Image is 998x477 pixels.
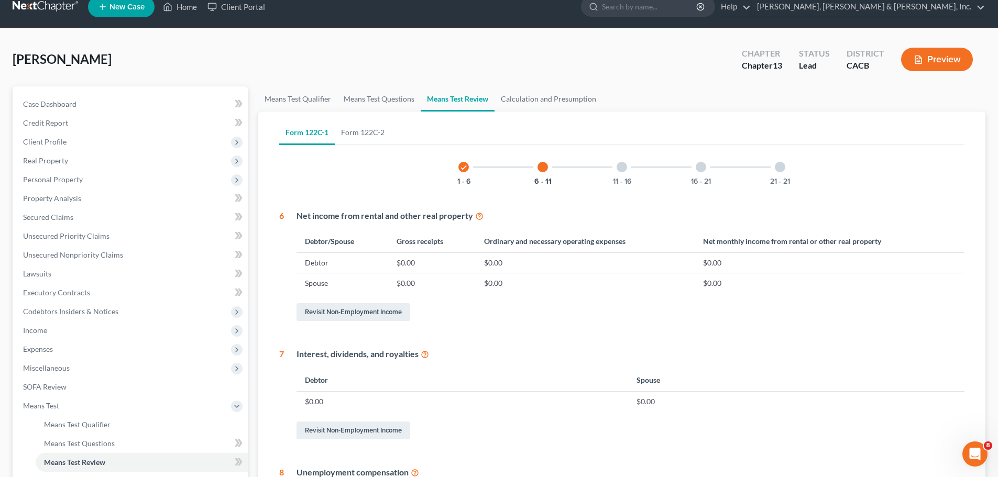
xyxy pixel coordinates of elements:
[495,86,602,112] a: Calculation and Presumption
[15,227,248,246] a: Unsecured Priority Claims
[15,378,248,396] a: SOFA Review
[695,253,964,273] td: $0.00
[23,307,118,316] span: Codebtors Insiders & Notices
[628,391,964,411] td: $0.00
[44,458,105,467] span: Means Test Review
[335,120,391,145] a: Form 122C-2
[460,164,467,171] i: check
[691,178,711,185] button: 16 - 21
[279,120,335,145] a: Form 122C-1
[279,210,284,324] div: 6
[44,439,115,448] span: Means Test Questions
[476,230,695,253] th: Ordinary and necessary operating expenses
[23,326,47,335] span: Income
[799,48,830,60] div: Status
[476,273,695,293] td: $0.00
[36,434,248,453] a: Means Test Questions
[13,51,112,66] span: [PERSON_NAME]
[23,231,109,240] span: Unsecured Priority Claims
[534,178,552,185] button: 6 - 11
[36,415,248,434] a: Means Test Qualifier
[799,60,830,72] div: Lead
[23,382,67,391] span: SOFA Review
[23,401,59,410] span: Means Test
[297,210,964,222] div: Net income from rental and other real property
[476,253,695,273] td: $0.00
[23,156,68,165] span: Real Property
[15,95,248,114] a: Case Dashboard
[695,230,964,253] th: Net monthly income from rental or other real property
[23,269,51,278] span: Lawsuits
[297,253,388,273] td: Debtor
[297,230,388,253] th: Debtor/Spouse
[258,86,337,112] a: Means Test Qualifier
[15,246,248,264] a: Unsecured Nonpriority Claims
[23,175,83,184] span: Personal Property
[984,441,992,450] span: 8
[23,194,81,203] span: Property Analysis
[15,208,248,227] a: Secured Claims
[23,363,70,372] span: Miscellaneous
[421,86,495,112] a: Means Test Review
[388,253,476,273] td: $0.00
[23,250,123,259] span: Unsecured Nonpriority Claims
[770,178,790,185] button: 21 - 21
[742,60,782,72] div: Chapter
[695,273,964,293] td: $0.00
[388,273,476,293] td: $0.00
[297,348,964,360] div: Interest, dividends, and royalties
[23,213,73,221] span: Secured Claims
[297,369,628,391] th: Debtor
[297,391,628,411] td: $0.00
[15,283,248,302] a: Executory Contracts
[44,420,111,429] span: Means Test Qualifier
[613,178,631,185] button: 11 - 16
[36,453,248,472] a: Means Test Review
[23,288,90,297] span: Executory Contracts
[388,230,476,253] th: Gross receipts
[297,303,410,321] a: Revisit Non-Employment Income
[962,441,988,467] iframe: Intercom live chat
[15,264,248,283] a: Lawsuits
[628,369,964,391] th: Spouse
[15,189,248,208] a: Property Analysis
[15,114,248,132] a: Credit Report
[297,273,388,293] td: Spouse
[109,3,145,11] span: New Case
[23,345,53,353] span: Expenses
[23,137,67,146] span: Client Profile
[23,99,76,108] span: Case Dashboard
[457,178,470,185] button: 1 - 6
[337,86,421,112] a: Means Test Questions
[773,60,782,70] span: 13
[742,48,782,60] div: Chapter
[847,48,884,60] div: District
[901,48,973,71] button: Preview
[847,60,884,72] div: CACB
[279,348,284,441] div: 7
[297,421,410,439] a: Revisit Non-Employment Income
[23,118,68,127] span: Credit Report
